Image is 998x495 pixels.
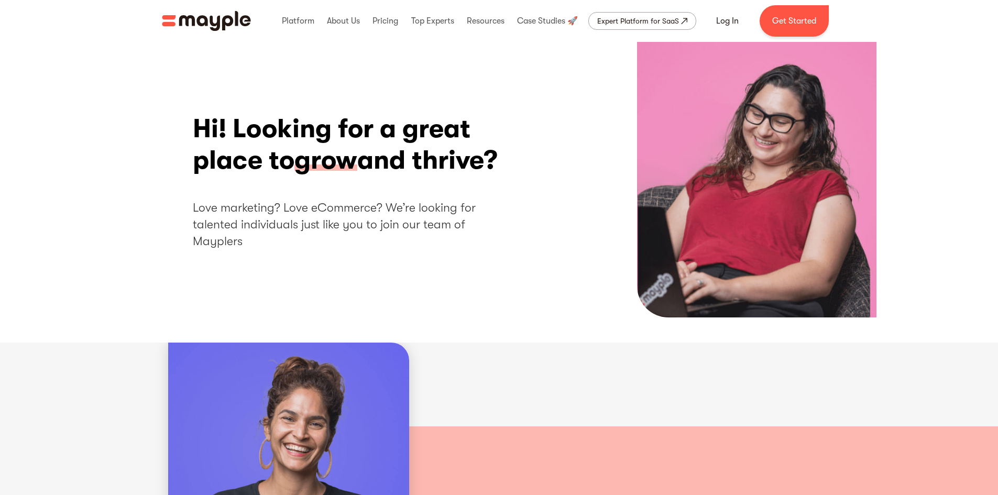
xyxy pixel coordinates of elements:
a: Get Started [760,5,829,37]
h2: Love marketing? Love eCommerce? We’re looking for talented individuals just like you to join our ... [193,200,512,250]
div: Pricing [370,4,401,38]
a: home [162,11,251,31]
h1: Hi! Looking for a great place to and thrive? [193,113,512,176]
img: Mayple logo [162,11,251,31]
span: grow [294,145,357,177]
div: Top Experts [409,4,457,38]
div: Resources [464,4,507,38]
a: Log In [704,8,751,34]
div: Expert Platform for SaaS [597,15,679,27]
div: Platform [279,4,317,38]
div: About Us [324,4,363,38]
a: Expert Platform for SaaS [588,12,696,30]
img: Hi! Looking for a great place to grow and thrive? [637,42,876,317]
